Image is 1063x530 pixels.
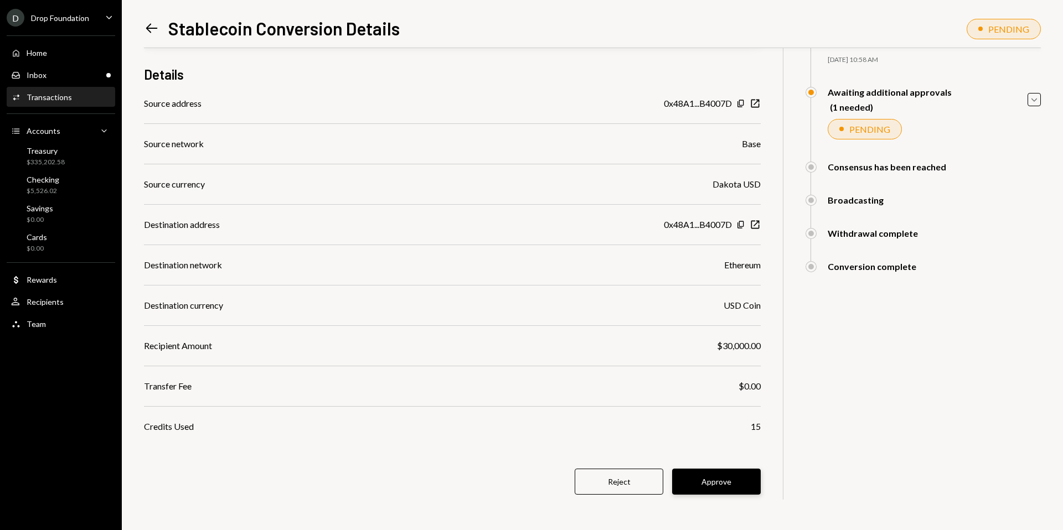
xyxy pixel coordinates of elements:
[828,261,916,272] div: Conversion complete
[672,469,761,495] button: Approve
[664,97,732,110] div: 0x48A1...B4007D
[144,178,205,191] div: Source currency
[713,178,761,191] div: Dakota USD
[7,9,24,27] div: D
[724,258,761,272] div: Ethereum
[27,146,65,155] div: Treasury
[27,158,65,167] div: $335,202.58
[144,420,194,433] div: Credits Used
[717,339,761,352] div: $30,000.00
[27,48,47,58] div: Home
[7,229,115,256] a: Cards$0.00
[7,65,115,85] a: Inbox
[144,258,222,272] div: Destination network
[27,70,47,80] div: Inbox
[988,24,1029,34] div: PENDING
[27,215,53,225] div: $0.00
[828,195,884,205] div: Broadcasting
[144,97,202,110] div: Source address
[7,200,115,227] a: Savings$0.00
[27,175,59,184] div: Checking
[144,380,192,393] div: Transfer Fee
[7,292,115,311] a: Recipients
[739,380,761,393] div: $0.00
[144,299,223,312] div: Destination currency
[27,186,59,196] div: $5,526.02
[7,43,115,63] a: Home
[664,218,732,231] div: 0x48A1...B4007D
[27,275,57,284] div: Rewards
[144,339,212,352] div: Recipient Amount
[27,297,64,306] div: Recipients
[144,137,204,150] div: Source network
[828,162,946,172] div: Consensus has been reached
[144,218,220,231] div: Destination address
[751,420,761,433] div: 15
[27,319,46,329] div: Team
[830,102,952,112] div: (1 needed)
[7,314,115,334] a: Team
[7,87,115,107] a: Transactions
[724,299,761,312] div: USD Coin
[27,92,72,102] div: Transactions
[849,124,890,134] div: PENDING
[828,55,1041,65] div: [DATE] 10:58 AM
[27,126,60,136] div: Accounts
[7,269,115,289] a: Rewards
[828,228,918,238] div: Withdrawal complete
[27,232,47,242] div: Cards
[144,65,184,84] h3: Details
[742,137,761,150] div: Base
[27,244,47,253] div: $0.00
[168,17,400,39] h1: Stablecoin Conversion Details
[7,121,115,141] a: Accounts
[828,87,952,97] div: Awaiting additional approvals
[7,143,115,169] a: Treasury$335,202.58
[31,13,89,23] div: Drop Foundation
[575,469,663,495] button: Reject
[27,204,53,213] div: Savings
[7,172,115,198] a: Checking$5,526.02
